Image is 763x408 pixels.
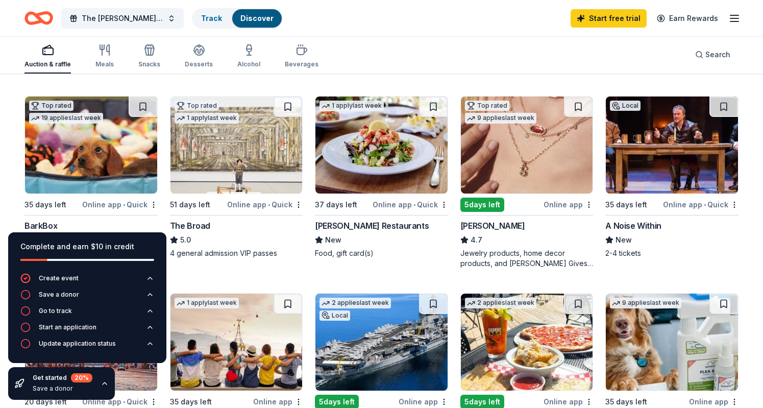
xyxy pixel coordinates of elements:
div: 5 days left [460,198,504,212]
span: New [616,234,632,246]
div: Online app Quick [82,198,158,211]
button: Alcohol [237,40,260,74]
div: 20 % [71,373,92,382]
div: 1 apply last week [319,101,384,111]
a: Image for The BroadTop rated1 applylast week51 days leftOnline app•QuickThe Broad5.04 general adm... [170,96,303,258]
div: The Broad [170,220,210,232]
img: Image for Slices Pizzeria [461,294,593,391]
img: Image for A Noise Within [606,97,738,194]
div: Get started [33,373,92,382]
button: Create event [20,273,154,290]
span: 5.0 [180,234,191,246]
span: • [704,201,706,209]
div: Auction & raffle [24,60,71,68]
a: Image for A Noise WithinLocal35 days leftOnline app•QuickA Noise WithinNew2-4 tickets [605,96,739,258]
div: Online app [544,395,593,408]
button: TrackDiscover [192,8,283,29]
div: Save a donor [33,385,92,393]
div: A Noise Within [605,220,661,232]
div: Local [319,310,350,321]
button: Start an application [20,322,154,339]
button: Update application status [20,339,154,355]
div: Local [610,101,641,111]
div: Online app Quick [373,198,448,211]
div: 9 applies last week [610,298,681,308]
a: Track [201,14,222,22]
div: 1 apply last week [175,113,239,124]
a: Image for Kendra ScottTop rated9 applieslast week5days leftOnline app[PERSON_NAME]4.7Jewelry prod... [460,96,594,269]
div: 4 general admission VIP passes [170,248,303,258]
div: 37 days left [315,199,357,211]
div: Online app [544,198,593,211]
div: Start an application [39,323,96,331]
a: Earn Rewards [651,9,724,28]
div: 9 applies last week [465,113,536,124]
button: Beverages [285,40,318,74]
div: Online app [253,395,303,408]
button: Save a donor [20,290,154,306]
div: 1 apply last week [175,298,239,308]
div: 35 days left [605,396,647,408]
div: 51 days left [170,199,210,211]
div: [PERSON_NAME] [460,220,525,232]
div: 2-4 tickets [605,248,739,258]
img: Image for The Broad [170,97,303,194]
a: Start free trial [571,9,647,28]
div: 2 applies last week [465,298,536,308]
div: 35 days left [24,199,66,211]
div: [PERSON_NAME] Restaurants [315,220,429,232]
a: Discover [240,14,274,22]
div: Jewelry products, home decor products, and [PERSON_NAME] Gives Back event in-store or online (or ... [460,248,594,269]
img: Image for USS Midway Museum [315,294,448,391]
button: Auction & raffle [24,40,71,74]
div: Complete and earn $10 in credit [20,241,154,253]
button: Snacks [138,40,160,74]
div: 35 days left [170,396,212,408]
div: Online app [689,395,739,408]
div: Meals [95,60,114,68]
div: Create event [39,274,79,282]
div: Top rated [465,101,509,111]
img: Image for BarkBox [25,97,157,194]
div: Save a donor [39,291,79,299]
button: Go to track [20,306,154,322]
div: Online app [399,395,448,408]
div: 2 applies last week [319,298,391,308]
div: 19 applies last week [29,113,103,124]
div: Food, gift card(s) [315,248,448,258]
span: • [123,201,125,209]
span: 4.7 [471,234,482,246]
img: Image for Wondercide [606,294,738,391]
span: The [PERSON_NAME] WunderGlo Foundation's 2025 Blue Warrior Celebration & Silent Auction [82,12,163,25]
button: Search [687,44,739,65]
div: Beverages [285,60,318,68]
div: Alcohol [237,60,260,68]
span: New [325,234,341,246]
span: • [268,201,270,209]
div: Top rated [29,101,73,111]
button: Desserts [185,40,213,74]
div: Top rated [175,101,219,111]
div: Online app Quick [663,198,739,211]
div: 35 days left [605,199,647,211]
span: Search [705,49,730,61]
button: Meals [95,40,114,74]
div: Update application status [39,340,116,348]
img: Image for Kendra Scott [461,97,593,194]
div: Go to track [39,307,72,315]
div: Snacks [138,60,160,68]
div: Online app Quick [227,198,303,211]
div: BarkBox [24,220,57,232]
button: The [PERSON_NAME] WunderGlo Foundation's 2025 Blue Warrior Celebration & Silent Auction [61,8,184,29]
img: Image for Cameron Mitchell Restaurants [315,97,448,194]
img: Image for Let's Roam [170,294,303,391]
div: Desserts [185,60,213,68]
a: Image for BarkBoxTop rated19 applieslast week35 days leftOnline app•QuickBarkBox5.0Dog toy(s), do... [24,96,158,258]
a: Home [24,6,53,30]
a: Image for Cameron Mitchell Restaurants1 applylast week37 days leftOnline app•Quick[PERSON_NAME] R... [315,96,448,258]
span: • [413,201,415,209]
